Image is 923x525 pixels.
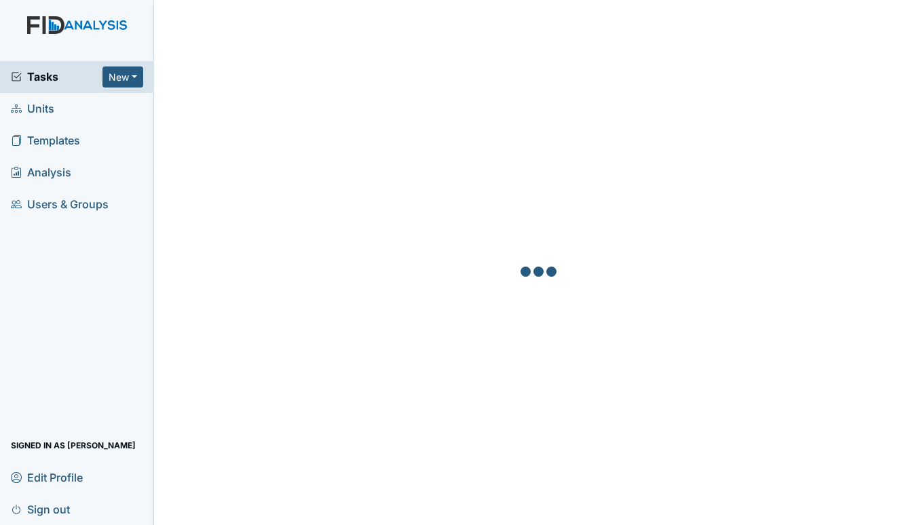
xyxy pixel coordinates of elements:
span: Edit Profile [11,467,83,488]
a: Tasks [11,69,102,85]
span: Sign out [11,499,70,520]
span: Analysis [11,162,71,183]
button: New [102,66,143,87]
span: Units [11,98,54,119]
span: Signed in as [PERSON_NAME] [11,435,136,456]
span: Users & Groups [11,194,109,215]
span: Templates [11,130,80,151]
